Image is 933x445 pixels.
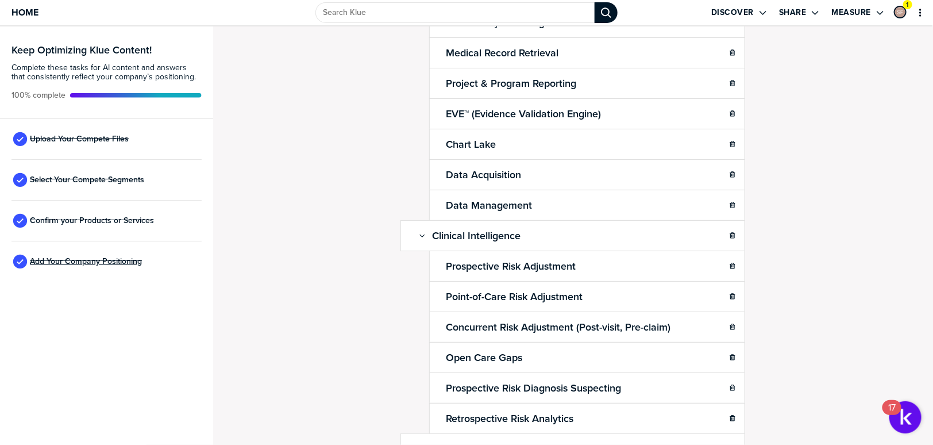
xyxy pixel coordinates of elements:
span: Upload Your Compete Files [30,135,129,144]
img: 93b8931263d36766543586cf27245e57-sml.png [895,7,905,17]
div: Sarah Fink [894,6,907,18]
li: Retrospective Risk Analytics [400,403,745,434]
li: Concurrent Risk Adjustment (Post-visit, Pre-claim) [400,312,745,343]
h3: Keep Optimizing Klue Content! [11,45,202,55]
div: 17 [888,408,896,423]
label: Discover [711,7,754,18]
h2: Data Management [444,197,534,213]
li: EVE™ (Evidence Validation Engine) [400,98,745,129]
li: Data Management [400,190,745,221]
h2: Chart Lake [444,136,498,152]
h2: Medical Record Retrieval [444,45,561,61]
h2: Data Acquisition [444,167,523,183]
li: Open Care Gaps [400,342,745,373]
li: Point-of-Care Risk Adjustment [400,281,745,312]
span: Add Your Company Positioning [30,257,142,266]
li: Medical Record Retrieval [400,37,745,68]
h2: EVE™ (Evidence Validation Engine) [444,106,603,122]
div: Search Klue [595,2,618,23]
li: Chart Lake [400,129,745,160]
span: Select Your Compete Segments [30,175,144,185]
h2: Prospective Risk Adjustment [444,258,578,274]
li: Data Acquisition [400,159,745,190]
label: Share [779,7,807,18]
span: Complete these tasks for AI content and answers that consistently reflect your company’s position... [11,63,202,82]
input: Search Klue [315,2,594,23]
span: 1 [906,1,909,9]
span: Active [11,91,65,100]
span: Home [11,7,38,17]
h2: Open Care Gaps [444,350,525,366]
h2: Clinical Intelligence [430,228,523,244]
label: Measure [831,7,871,18]
h2: Project & Program Reporting [444,75,579,91]
h2: Retrospective Risk Analytics [444,411,576,427]
h2: Concurrent Risk Adjustment (Post-visit, Pre-claim) [444,319,673,335]
li: Prospective Risk Adjustment [400,251,745,282]
span: Confirm your Products or Services [30,216,154,225]
button: Open Resource Center, 17 new notifications [889,401,922,434]
li: Project & Program Reporting [400,68,745,99]
h2: Point-of-Care Risk Adjustment [444,289,585,305]
li: Clinical Intelligence [400,220,745,251]
a: Edit Profile [893,5,908,20]
li: Prospective Risk Diagnosis Suspecting [400,373,745,404]
h2: Prospective Risk Diagnosis Suspecting [444,380,623,396]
